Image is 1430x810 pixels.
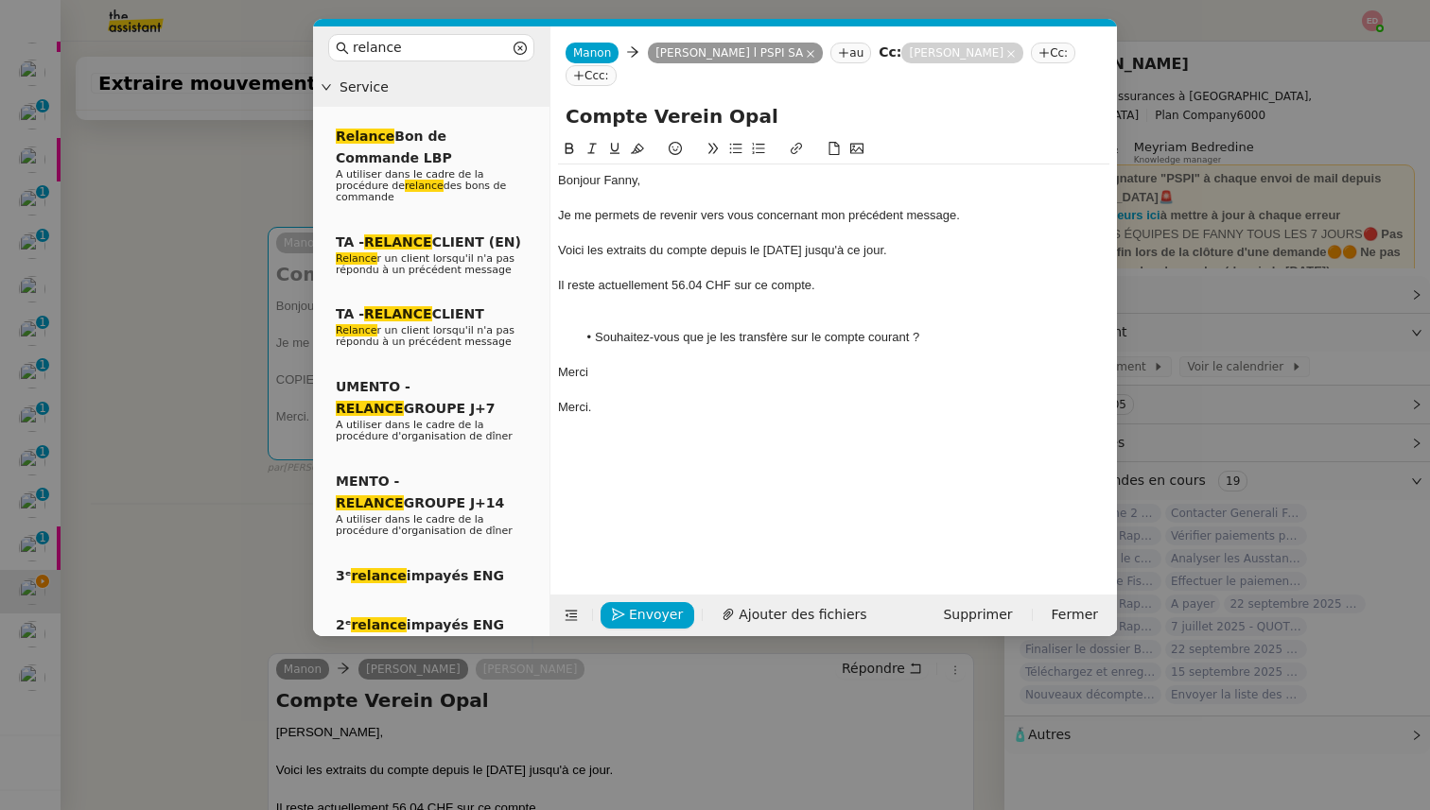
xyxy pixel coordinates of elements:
span: 3ᵉ impayés ENG [336,568,504,583]
span: Fermer [1052,604,1098,626]
span: Ajouter des fichiers [739,604,866,626]
em: relance [405,180,444,192]
input: Subject [566,102,1102,130]
span: UMENTO - GROUPE J+7 [336,379,496,416]
span: A utiliser dans le cadre de la procédure d'organisation de dîner [336,513,513,537]
div: Merci [558,364,1109,381]
strong: Cc: [879,44,901,60]
nz-tag: [PERSON_NAME] l PSPI SA [648,43,823,63]
em: relance [351,568,406,583]
span: 2ᵉ impayés ENG [336,617,504,632]
div: Voici les extraits du compte depuis le [DATE] jusqu'à ce jour. [558,242,1109,259]
button: Envoyer [601,602,694,629]
span: impayés [336,635,380,647]
input: Templates [353,37,510,59]
button: Ajouter des fichiers [710,602,878,629]
em: Relance [336,324,377,336]
span: A utiliser dans le cadre de la procédure de des bons de commande [336,168,506,203]
span: Envoyer [629,604,683,626]
em: Relance [336,252,377,265]
div: Je me permets de revenir vers vous concernant mon précédent message. [558,207,1109,224]
em: RELANCE [336,401,404,416]
em: RELANCE [336,495,404,510]
div: Merci. [558,399,1109,416]
span: Bon de Commande LBP [336,129,452,165]
div: Service [313,69,549,106]
span: r un client lorsqu'il n'a pas répondu à un précédent message [336,324,514,348]
span: r un client lorsqu'il n'a pas répondu à un précédent message [336,252,514,276]
nz-tag: Cc: [1031,43,1075,63]
nz-tag: au [830,43,871,63]
span: MENTO - GROUPE J+14 [336,474,504,510]
button: Fermer [1040,602,1109,629]
nz-tag: [PERSON_NAME] [901,43,1023,63]
span: Supprimer [943,604,1012,626]
em: RELANCE [364,234,432,250]
em: relance [351,617,406,632]
span: TA - CLIENT (EN) [336,234,521,250]
span: TA - CLIENT [336,306,484,321]
span: A utiliser dans le cadre de la procédure d'organisation de dîner [336,419,513,442]
span: Service [340,77,542,98]
span: Manon [573,46,611,60]
em: RELANCE [364,306,432,321]
button: Supprimer [932,602,1023,629]
li: Souhaitez-vous que je les transfère sur le compte courant ? [577,329,1110,346]
div: Bonjour ﻿Fanny﻿, [558,172,1109,189]
nz-tag: Ccc: [566,65,617,86]
em: Relance [336,129,394,144]
div: Il reste actuellement 56.04 CHF sur ce compte. [558,277,1109,294]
